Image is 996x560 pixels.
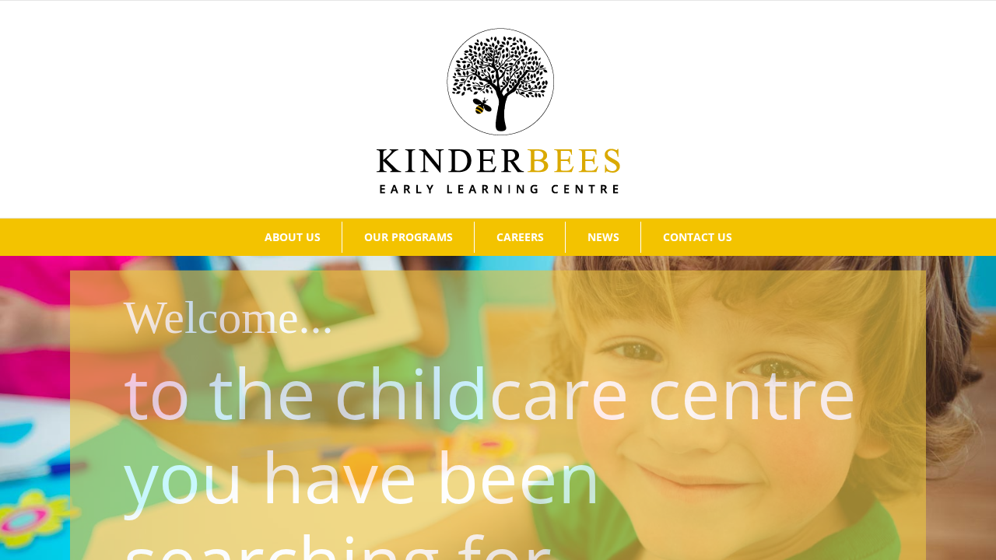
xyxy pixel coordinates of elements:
[342,222,474,253] a: OUR PROGRAMS
[566,222,640,253] a: NEWS
[124,284,915,349] h1: Welcome...
[23,219,973,256] nav: Main Menu
[243,222,342,253] a: ABOUT US
[587,232,619,243] span: NEWS
[641,222,753,253] a: CONTACT US
[265,232,321,243] span: ABOUT US
[663,232,732,243] span: CONTACT US
[496,232,544,243] span: CAREERS
[377,28,620,194] img: Kinder Bees Logo
[475,222,565,253] a: CAREERS
[364,232,453,243] span: OUR PROGRAMS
